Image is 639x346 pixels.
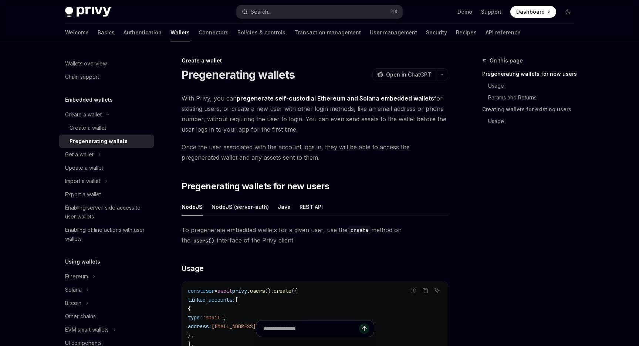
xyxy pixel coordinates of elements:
[59,188,154,201] a: Export a wallet
[510,6,556,18] a: Dashboard
[59,57,154,70] a: Wallets overview
[409,286,418,295] button: Report incorrect code
[247,288,250,294] span: .
[59,174,154,188] button: Toggle Import a wallet section
[65,150,94,159] div: Get a wallet
[65,225,149,243] div: Enabling offline actions with user wallets
[59,108,154,121] button: Toggle Create a wallet section
[482,92,580,104] a: Params and Returns
[70,137,128,146] div: Pregenerating wallets
[482,68,580,80] a: Pregenerating wallets for new users
[294,24,361,41] a: Transaction management
[386,71,431,78] span: Open in ChatGPT
[59,161,154,174] a: Update a wallet
[188,296,235,303] span: linked_accounts:
[98,24,115,41] a: Basics
[188,288,203,294] span: const
[237,5,402,18] button: Open search
[65,190,101,199] div: Export a wallet
[212,198,269,216] div: NodeJS (server-auth)
[237,24,285,41] a: Policies & controls
[59,70,154,84] a: Chain support
[59,296,154,310] button: Toggle Bitcoin section
[65,299,81,308] div: Bitcoin
[432,286,442,295] button: Ask AI
[65,325,109,334] div: EVM smart wallets
[516,8,545,16] span: Dashboard
[390,9,398,15] span: ⌘ K
[182,198,203,216] div: NodeJS
[214,288,217,294] span: =
[232,288,247,294] span: privy
[490,56,523,65] span: On this page
[426,24,447,41] a: Security
[264,320,359,337] input: Ask a question...
[482,104,580,115] a: Creating wallets for existing users
[300,198,323,216] div: REST API
[182,68,295,81] h1: Pregenerating wallets
[481,8,501,16] a: Support
[65,257,100,266] h5: Using wallets
[237,95,434,102] strong: pregenerate self-custodial Ethereum and Solana embedded wallets
[274,288,291,294] span: create
[65,59,107,68] div: Wallets overview
[59,283,154,296] button: Toggle Solana section
[182,180,329,192] span: Pregenerating wallets for new users
[562,6,574,18] button: Toggle dark mode
[348,226,371,234] code: create
[457,8,472,16] a: Demo
[182,263,204,274] span: Usage
[65,163,103,172] div: Update a wallet
[278,198,291,216] div: Java
[59,148,154,161] button: Toggle Get a wallet section
[203,288,214,294] span: user
[182,57,448,64] div: Create a wallet
[65,177,100,186] div: Import a wallet
[251,7,271,16] div: Search...
[65,110,102,119] div: Create a wallet
[199,24,229,41] a: Connectors
[59,201,154,223] a: Enabling server-side access to user wallets
[235,296,238,303] span: [
[65,72,99,81] div: Chain support
[456,24,477,41] a: Recipes
[291,288,297,294] span: ({
[250,288,265,294] span: users
[170,24,190,41] a: Wallets
[203,314,223,321] span: 'email'
[482,115,580,127] a: Usage
[182,142,448,163] span: Once the user associated with the account logs in, they will be able to access the pregenerated w...
[65,272,88,281] div: Ethereum
[65,312,96,321] div: Other chains
[217,288,232,294] span: await
[59,223,154,245] a: Enabling offline actions with user wallets
[59,270,154,283] button: Toggle Ethereum section
[370,24,417,41] a: User management
[486,24,521,41] a: API reference
[59,135,154,148] a: Pregenerating wallets
[65,285,82,294] div: Solana
[182,225,448,245] span: To pregenerate embedded wallets for a given user, use the method on the interface of the Privy cl...
[59,323,154,336] button: Toggle EVM smart wallets section
[190,237,217,245] code: users()
[372,68,436,81] button: Open in ChatGPT
[482,80,580,92] a: Usage
[188,314,203,321] span: type:
[59,121,154,135] a: Create a wallet
[188,305,191,312] span: {
[182,93,448,135] span: With Privy, you can for existing users, or create a new user with other login methods, like an em...
[70,123,106,132] div: Create a wallet
[223,314,226,321] span: ,
[420,286,430,295] button: Copy the contents from the code block
[65,203,149,221] div: Enabling server-side access to user wallets
[265,288,274,294] span: ().
[59,310,154,323] a: Other chains
[65,7,111,17] img: dark logo
[124,24,162,41] a: Authentication
[359,323,369,334] button: Send message
[65,95,113,104] h5: Embedded wallets
[65,24,89,41] a: Welcome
